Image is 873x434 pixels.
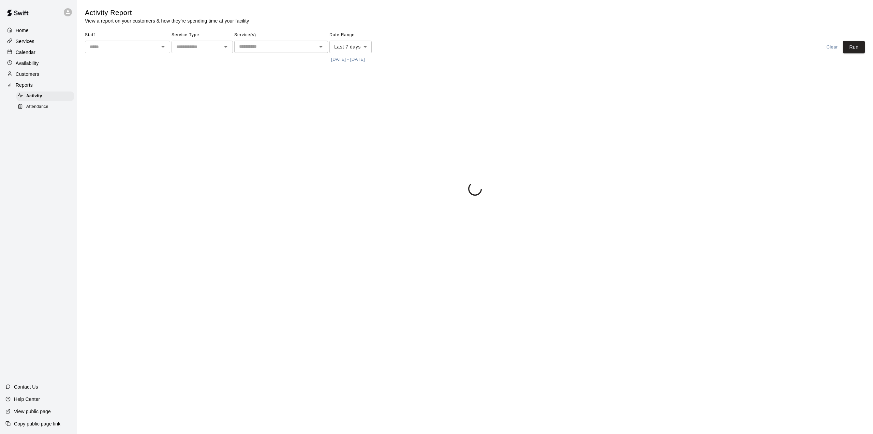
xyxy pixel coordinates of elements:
p: Calendar [16,49,35,56]
p: Contact Us [14,383,38,390]
div: Activity [16,92,74,101]
p: Copy public page link [14,420,60,427]
p: Home [16,27,29,34]
button: [DATE] - [DATE] [329,54,367,65]
a: Reports [5,80,71,90]
a: Availability [5,58,71,68]
a: Customers [5,69,71,79]
p: Help Center [14,396,40,403]
a: Services [5,36,71,46]
button: Run [843,41,865,54]
p: Reports [16,82,33,88]
p: Availability [16,60,39,67]
h5: Activity Report [85,8,249,17]
a: Calendar [5,47,71,57]
span: Date Range [329,30,389,41]
span: Service(s) [234,30,328,41]
button: Open [316,42,326,52]
button: Open [221,42,231,52]
button: Open [158,42,168,52]
button: Clear [821,41,843,54]
span: Attendance [26,103,48,110]
p: Services [16,38,34,45]
p: Customers [16,71,39,78]
span: Service Type [172,30,233,41]
p: View a report on your customers & how they're spending time at your facility [85,17,249,24]
div: Last 7 days [329,41,372,53]
p: View public page [14,408,51,415]
a: Activity [16,91,77,101]
span: Activity [26,93,42,100]
div: Attendance [16,102,74,112]
a: Home [5,25,71,36]
span: Staff [85,30,170,41]
a: Attendance [16,101,77,112]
